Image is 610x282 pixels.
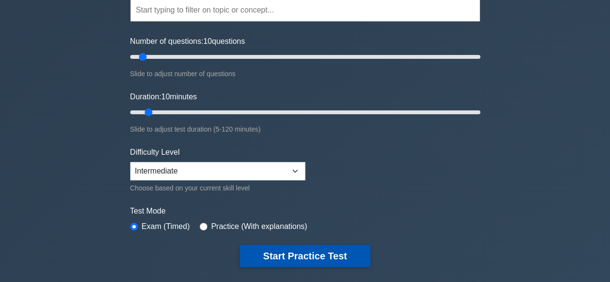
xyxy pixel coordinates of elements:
label: Test Mode [130,205,480,217]
span: 10 [203,37,212,45]
label: Duration: minutes [130,91,197,103]
div: Choose based on your current skill level [130,182,305,194]
button: Start Practice Test [240,245,370,267]
label: Practice (With explanations) [211,221,307,232]
div: Slide to adjust number of questions [130,68,480,80]
span: 10 [161,93,170,101]
label: Exam (Timed) [142,221,190,232]
div: Slide to adjust test duration (5-120 minutes) [130,123,480,135]
label: Number of questions: questions [130,36,245,47]
label: Difficulty Level [130,147,180,158]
